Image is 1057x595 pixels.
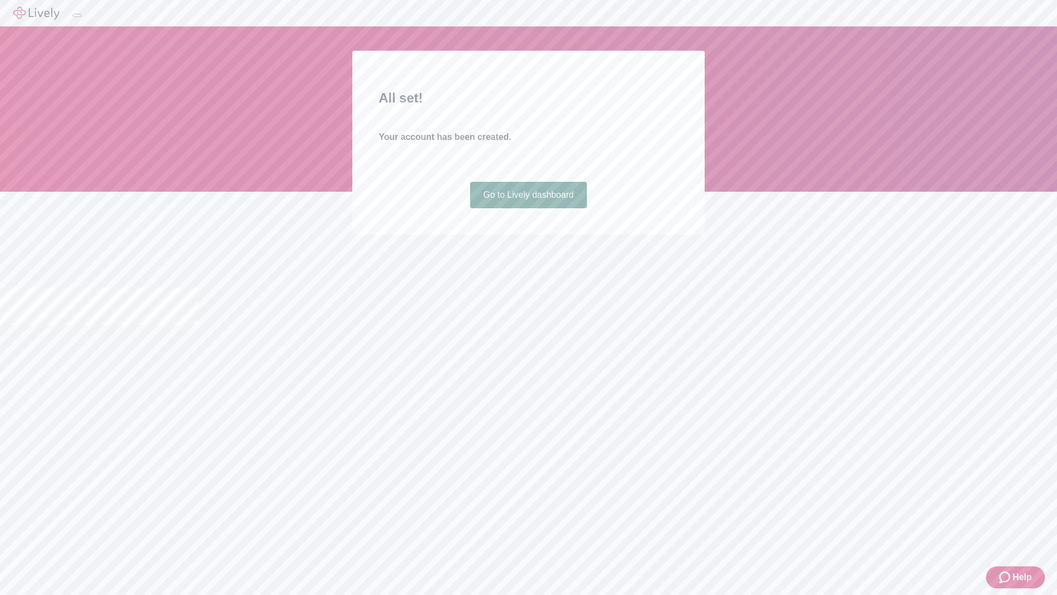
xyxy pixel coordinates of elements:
[379,131,678,144] h4: Your account has been created.
[999,571,1012,584] svg: Zendesk support icon
[73,14,81,17] button: Log out
[379,88,678,108] h2: All set!
[470,182,587,208] a: Go to Lively dashboard
[1012,571,1032,584] span: Help
[986,566,1045,588] button: Zendesk support iconHelp
[13,7,59,20] img: Lively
